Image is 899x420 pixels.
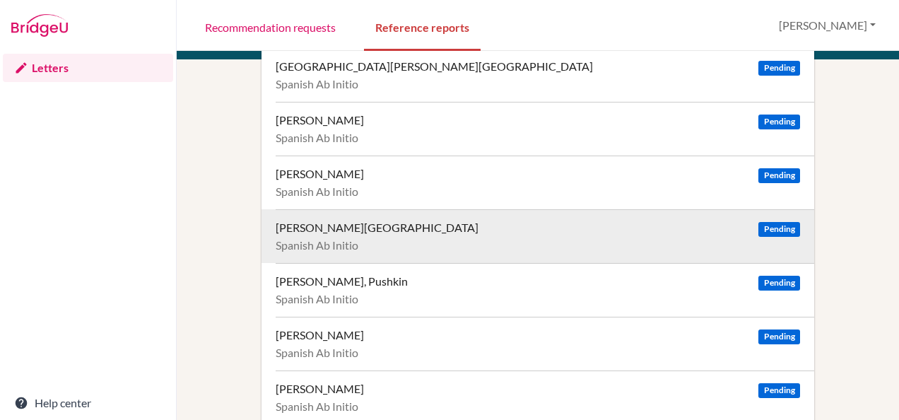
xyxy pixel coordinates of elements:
div: Spanish Ab Initio [276,77,800,91]
a: [PERSON_NAME], Pushkin Pending Spanish Ab Initio [276,263,814,317]
span: Pending [758,383,799,398]
a: [PERSON_NAME] Pending Spanish Ab Initio [276,156,814,209]
a: [GEOGRAPHIC_DATA][PERSON_NAME][GEOGRAPHIC_DATA] Pending Spanish Ab Initio [276,48,814,102]
span: Pending [758,168,799,183]
a: [PERSON_NAME] Pending Spanish Ab Initio [276,102,814,156]
span: Pending [758,61,799,76]
div: Spanish Ab Initio [276,131,800,145]
span: Pending [758,222,799,237]
div: Spanish Ab Initio [276,185,800,199]
span: Pending [758,329,799,344]
div: [PERSON_NAME] [276,382,364,396]
span: Pending [758,115,799,129]
div: [PERSON_NAME] [276,113,364,127]
span: Pending [758,276,799,291]
div: Spanish Ab Initio [276,238,800,252]
div: Spanish Ab Initio [276,346,800,360]
img: Bridge-U [11,14,68,37]
button: [PERSON_NAME] [772,12,882,39]
div: [PERSON_NAME] [276,328,364,342]
a: Reference reports [364,2,481,51]
a: Help center [3,389,173,417]
a: [PERSON_NAME][GEOGRAPHIC_DATA] Pending Spanish Ab Initio [276,209,814,263]
div: [PERSON_NAME], Pushkin [276,274,408,288]
a: Recommendation requests [194,2,347,51]
div: Spanish Ab Initio [276,292,800,306]
div: [PERSON_NAME][GEOGRAPHIC_DATA] [276,221,478,235]
a: Letters [3,54,173,82]
div: Spanish Ab Initio [276,399,800,414]
div: [GEOGRAPHIC_DATA][PERSON_NAME][GEOGRAPHIC_DATA] [276,59,593,74]
div: [PERSON_NAME] [276,167,364,181]
a: [PERSON_NAME] Pending Spanish Ab Initio [276,317,814,371]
